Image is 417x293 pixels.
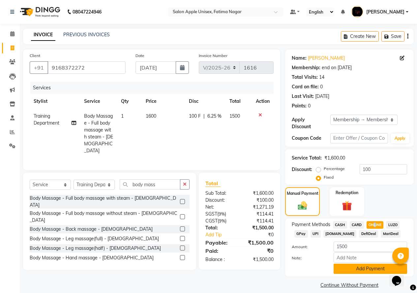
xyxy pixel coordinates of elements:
a: INVOICE [31,29,55,41]
div: ₹114.41 [239,211,279,218]
label: Invoice Number [199,53,227,59]
div: Net: [200,204,240,211]
span: Training Department [34,113,59,126]
span: CARD [350,221,364,229]
div: ₹100.00 [239,197,279,204]
div: end on [DATE] [322,64,352,71]
label: Fixed [324,174,334,180]
span: 1 [121,113,124,119]
span: ONLINE [367,221,384,229]
div: ( ) [200,211,240,218]
div: Body Massage - Full body massage with steam - [DEMOGRAPHIC_DATA] [30,195,177,209]
label: Note: [287,255,329,261]
input: Search or Scan [120,179,180,190]
div: 0 [308,103,311,109]
div: ₹1,500.00 [239,239,279,247]
a: PREVIOUS INVOICES [63,32,110,38]
span: LUZO [386,221,400,229]
span: GPay [294,230,308,238]
th: Price [142,94,185,109]
div: ₹1,600.00 [324,155,345,161]
div: Points: [292,103,307,109]
div: 0 [320,83,323,90]
span: CGST [205,218,218,224]
th: Total [225,94,252,109]
div: ₹1,271.19 [239,204,279,211]
input: Search by Name/Mobile/Email/Code [47,61,126,74]
div: Apply Discount [292,116,330,130]
label: Date [135,53,144,59]
a: [PERSON_NAME] [308,55,345,62]
button: Apply [391,133,409,143]
div: Balance : [200,256,240,263]
div: Name: [292,55,307,62]
div: Body Massage - Hand massage - [DEMOGRAPHIC_DATA] [30,254,154,261]
div: ₹1,600.00 [239,190,279,197]
div: ₹1,500.00 [239,224,279,231]
th: Stylist [30,94,80,109]
input: Add Note [334,252,407,263]
span: CASH [333,221,347,229]
span: Body Massage - Full body massage with steam - [DEMOGRAPHIC_DATA] [84,113,113,154]
input: Enter Offer / Coupon Code [330,133,388,143]
th: Service [80,94,117,109]
span: 9% [219,211,225,217]
span: 6.25 % [207,113,222,120]
b: 08047224946 [73,3,102,21]
label: Amount: [287,244,329,250]
div: [DATE] [315,93,329,100]
div: Total Visits: [292,74,318,81]
button: +91 [30,61,48,74]
button: Save [381,31,404,42]
span: 100 F [189,113,201,120]
div: Services [30,82,279,94]
span: Total [205,180,221,187]
span: MariDeal [381,230,401,238]
label: Manual Payment [287,190,318,196]
div: Payable: [200,239,240,247]
button: Add Payment [334,264,407,274]
span: [DOMAIN_NAME] [323,230,357,238]
img: _cash.svg [295,200,310,211]
span: [PERSON_NAME] [366,9,404,15]
div: ₹114.41 [239,218,279,224]
div: Sub Total: [200,190,240,197]
div: Body Massage - Leg massage(full) - [DEMOGRAPHIC_DATA] [30,235,159,242]
div: ₹0 [239,247,279,255]
label: Redemption [336,190,358,196]
a: Add Tip [200,231,246,238]
span: 1600 [146,113,156,119]
th: Action [252,94,274,109]
span: SGST [205,211,217,217]
div: Last Visit: [292,93,314,100]
span: UPI [311,230,321,238]
div: Body Massage - Full body massage without steam - [DEMOGRAPHIC_DATA] [30,210,177,224]
div: 14 [319,74,324,81]
span: 9% [219,218,225,223]
div: ₹1,500.00 [239,256,279,263]
div: Coupon Code [292,135,330,142]
div: Discount: [292,166,312,173]
div: ( ) [200,218,240,224]
div: Paid: [200,247,240,255]
div: Membership: [292,64,320,71]
div: Body Massage - Back massage - [DEMOGRAPHIC_DATA] [30,226,153,233]
th: Disc [185,94,225,109]
div: Body Massage - Leg massage(half) - [DEMOGRAPHIC_DATA] [30,245,161,252]
img: logo [17,3,62,21]
button: Create New [341,31,379,42]
th: Qty [117,94,142,109]
img: Tahira [351,6,363,17]
label: Percentage [324,166,345,172]
span: | [203,113,205,120]
span: DefiDeal [359,230,378,238]
div: Discount: [200,197,240,204]
span: 1500 [229,113,240,119]
div: ₹0 [246,231,279,238]
label: Client [30,53,40,59]
div: Card on file: [292,83,319,90]
iframe: chat widget [389,267,410,286]
div: Total: [200,224,240,231]
span: Payment Methods [292,221,330,228]
a: Continue Without Payment [286,282,412,289]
